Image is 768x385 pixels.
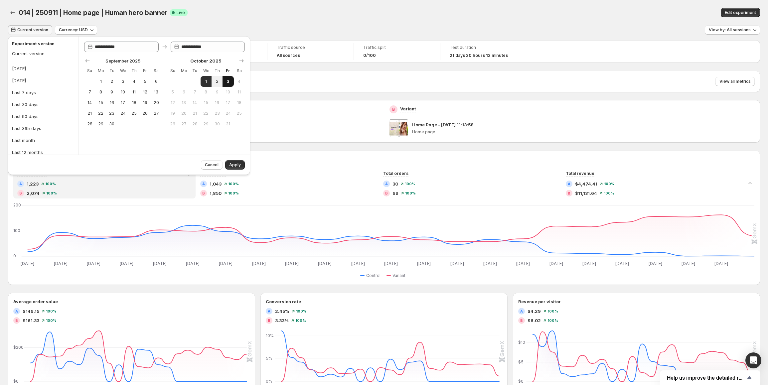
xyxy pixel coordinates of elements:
[151,108,162,119] button: Saturday September 27 2025
[12,125,41,132] div: Last 365 days
[252,261,266,266] text: [DATE]
[405,191,416,195] span: 100%
[295,319,306,322] span: 100%
[142,89,148,95] span: 12
[84,108,95,119] button: Sunday September 21 2025
[87,68,92,73] span: Su
[400,105,416,112] p: Variant
[106,87,117,97] button: Tuesday September 9 2025
[412,121,474,128] p: Home Page - [DATE] 11:13:58
[19,182,22,186] h2: A
[151,87,162,97] button: Saturday September 13 2025
[95,108,106,119] button: Monday September 22 2025
[140,87,151,97] button: Friday September 12 2025
[483,261,497,266] text: [DATE]
[128,108,139,119] button: Thursday September 25 2025
[87,100,92,105] span: 14
[225,160,245,170] button: Apply
[12,50,45,57] div: Current version
[8,8,17,17] button: Back
[212,97,223,108] button: Thursday October 16 2025
[151,76,162,87] button: Saturday September 6 2025
[417,261,431,266] text: [DATE]
[54,261,68,266] text: [DATE]
[19,191,22,195] h2: B
[228,191,239,195] span: 100%
[167,119,178,129] button: Sunday October 26 2025
[142,100,148,105] span: 19
[225,111,231,116] span: 24
[10,48,74,59] button: Current version
[234,108,245,119] button: Saturday October 25 2025
[23,308,39,315] span: $149.15
[131,89,137,95] span: 11
[203,100,209,105] span: 15
[266,333,274,338] text: 10%
[87,121,92,127] span: 28
[203,111,209,116] span: 22
[277,53,300,58] h4: All sources
[392,190,398,196] span: 69
[120,100,126,105] span: 17
[19,9,167,17] span: 014 | 250911 | Home page | Human hero banner
[201,65,212,76] th: Wednesday
[98,111,103,116] span: 22
[236,100,242,105] span: 18
[84,87,95,97] button: Sunday September 7 2025
[214,121,220,127] span: 30
[8,25,52,35] button: Current version
[715,77,755,86] button: View all metrics
[520,319,523,322] h2: B
[268,319,270,322] h2: B
[153,89,159,95] span: 13
[275,317,289,324] span: 3.33%
[55,25,97,35] button: Currency: USD
[223,108,233,119] button: Friday October 24 2025
[98,100,103,105] span: 15
[167,97,178,108] button: Sunday October 12 2025
[604,191,614,195] span: 100%
[142,68,148,73] span: Fr
[120,89,126,95] span: 10
[745,352,761,368] div: Open Intercom Messenger
[385,191,388,195] h2: B
[201,87,212,97] button: Wednesday October 8 2025
[120,79,126,84] span: 3
[201,119,212,129] button: Wednesday October 29 2025
[87,111,92,116] span: 21
[84,97,95,108] button: Sunday September 14 2025
[87,261,100,266] text: [DATE]
[268,309,270,313] h2: A
[582,261,596,266] text: [DATE]
[236,68,242,73] span: Sa
[266,379,272,384] text: 0%
[167,65,178,76] th: Sunday
[568,191,570,195] h2: B
[95,65,106,76] th: Monday
[140,65,151,76] th: Friday
[385,182,388,186] h2: A
[151,97,162,108] button: Saturday September 20 2025
[201,108,212,119] button: Wednesday October 22 2025
[705,25,760,35] button: View by: All sessions
[106,119,117,129] button: Tuesday September 30 2025
[212,119,223,129] button: Thursday October 30 2025
[547,309,558,313] span: 100%
[109,111,115,116] span: 23
[450,45,518,50] span: Test duration
[719,79,751,84] span: View all metrics
[192,121,198,127] span: 28
[170,89,176,95] span: 5
[189,65,200,76] th: Tuesday
[10,135,77,146] button: Last month
[192,111,198,116] span: 21
[170,68,176,73] span: Su
[667,375,745,381] span: Help us improve the detailed report for A/B campaigns
[178,108,189,119] button: Monday October 20 2025
[181,111,187,116] span: 20
[363,44,431,59] a: Traffic split0/100
[87,89,92,95] span: 7
[528,317,541,324] span: $6.02
[210,181,222,187] span: 1,043
[117,97,128,108] button: Wednesday September 17 2025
